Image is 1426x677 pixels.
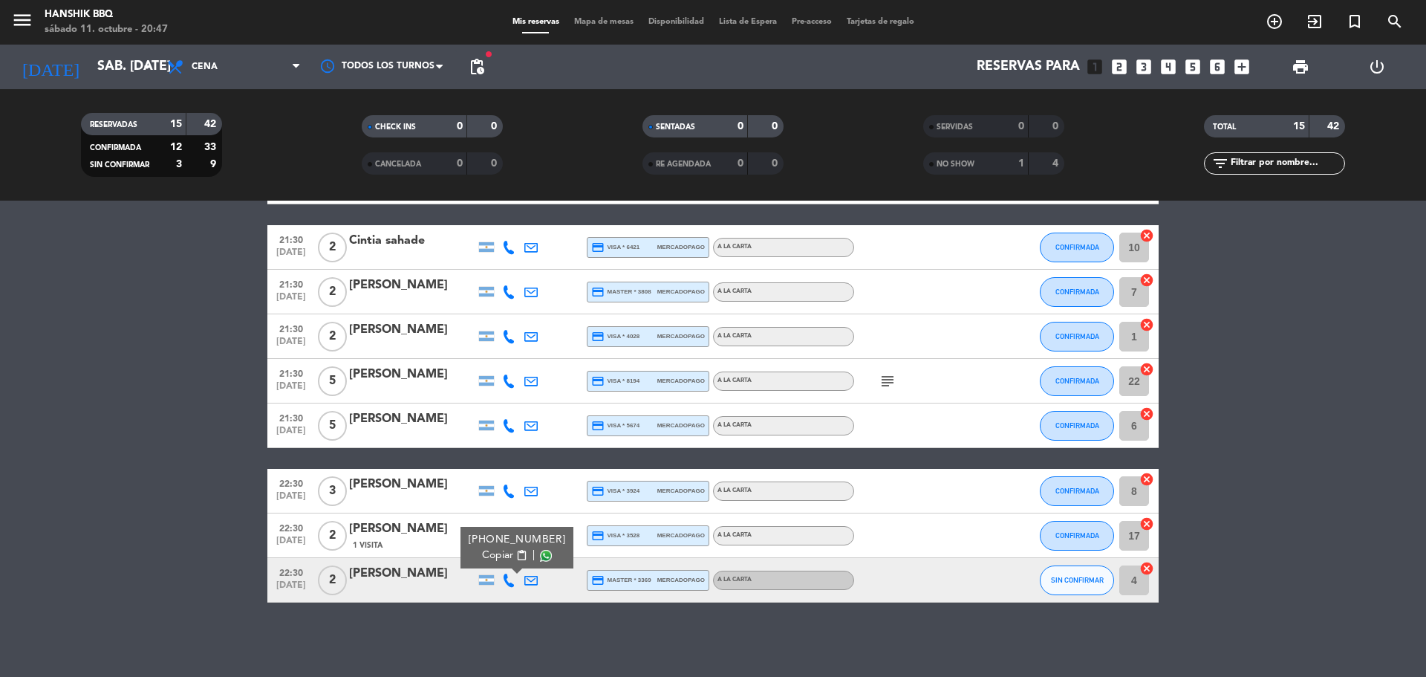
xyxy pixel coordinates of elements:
span: content_paste [516,550,527,561]
span: A LA CARTA [717,532,752,538]
i: looks_5 [1183,57,1202,77]
span: mercadopago [657,486,705,496]
strong: 0 [738,121,743,132]
span: SENTADAS [656,123,695,131]
span: A LA CARTA [717,487,752,493]
div: [PERSON_NAME] [349,519,475,539]
i: cancel [1139,273,1154,288]
span: 21:30 [273,364,310,381]
span: 3 [318,476,347,506]
span: 1 Visita [353,540,382,551]
span: visa * 3528 [591,529,639,542]
span: 2 [318,322,347,352]
span: mercadopago [657,331,705,341]
span: Cena [192,62,218,72]
span: print [1292,58,1309,76]
span: | [533,548,535,563]
span: 22:30 [273,474,310,491]
span: RE AGENDADA [656,161,711,168]
i: cancel [1139,472,1154,487]
span: SIN CONFIRMAR [1051,576,1104,584]
span: 21:30 [273,409,310,426]
span: 5 [318,411,347,441]
strong: 0 [738,158,743,169]
strong: 4 [1052,158,1061,169]
span: CHECK INS [375,123,416,131]
div: LOG OUT [1338,45,1415,89]
span: CONFIRMADA [1055,487,1099,495]
span: [DATE] [273,247,310,265]
i: turned_in_not [1346,13,1364,30]
i: credit_card [591,574,605,587]
strong: 9 [210,159,219,169]
strong: 0 [772,121,781,132]
span: [DATE] [273,536,310,553]
span: 22:30 [273,563,310,580]
span: 2 [318,521,347,551]
strong: 0 [1052,121,1061,132]
i: credit_card [591,330,605,343]
span: Reservas para [977,59,1080,74]
button: Copiarcontent_paste [482,548,527,563]
button: CONFIRMADA [1040,521,1114,551]
span: CONFIRMADA [90,144,141,152]
i: cancel [1139,516,1154,531]
span: [DATE] [273,426,310,443]
i: cancel [1139,561,1154,576]
div: sábado 11. octubre - 20:47 [45,22,168,37]
span: [DATE] [273,580,310,597]
span: SERVIDAS [937,123,973,131]
i: power_settings_new [1368,58,1386,76]
span: CONFIRMADA [1055,288,1099,296]
span: 2 [318,566,347,595]
i: search [1386,13,1404,30]
span: Disponibilidad [641,18,712,26]
span: 21:30 [273,320,310,337]
strong: 42 [204,119,219,129]
strong: 12 [170,142,182,152]
div: [PERSON_NAME] [349,365,475,384]
i: exit_to_app [1306,13,1324,30]
input: Filtrar por nombre... [1229,155,1344,172]
i: cancel [1139,317,1154,332]
button: CONFIRMADA [1040,322,1114,352]
div: [PERSON_NAME] [349,276,475,295]
span: mercadopago [657,376,705,386]
span: Copiar [482,548,513,563]
div: [PERSON_NAME] [349,409,475,429]
i: cancel [1139,406,1154,421]
span: CONFIRMADA [1055,531,1099,540]
button: SIN CONFIRMAR [1040,566,1114,595]
i: looks_3 [1134,57,1153,77]
div: [PERSON_NAME] [349,320,475,340]
i: [DATE] [11,51,90,83]
span: 22:30 [273,519,310,536]
i: cancel [1139,228,1154,243]
div: [PERSON_NAME] [349,564,475,583]
i: add_circle_outline [1266,13,1283,30]
i: credit_card [591,241,605,254]
button: CONFIRMADA [1040,366,1114,396]
span: 2 [318,233,347,262]
button: menu [11,9,33,36]
span: A LA CARTA [717,244,752,250]
strong: 0 [491,121,500,132]
span: fiber_manual_record [484,50,493,59]
strong: 33 [204,142,219,152]
button: CONFIRMADA [1040,233,1114,262]
span: [DATE] [273,491,310,508]
span: visa * 5674 [591,419,639,433]
i: subject [879,372,896,390]
i: credit_card [591,529,605,542]
span: [DATE] [273,337,310,354]
div: [PHONE_NUMBER] [469,532,566,548]
span: mercadopago [657,287,705,297]
button: CONFIRMADA [1040,476,1114,506]
div: Hanshik BBQ [45,7,168,22]
span: mercadopago [657,242,705,252]
strong: 15 [1293,121,1305,132]
i: add_box [1232,57,1251,77]
span: Mis reservas [505,18,567,26]
i: arrow_drop_down [138,58,156,76]
i: looks_two [1110,57,1129,77]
